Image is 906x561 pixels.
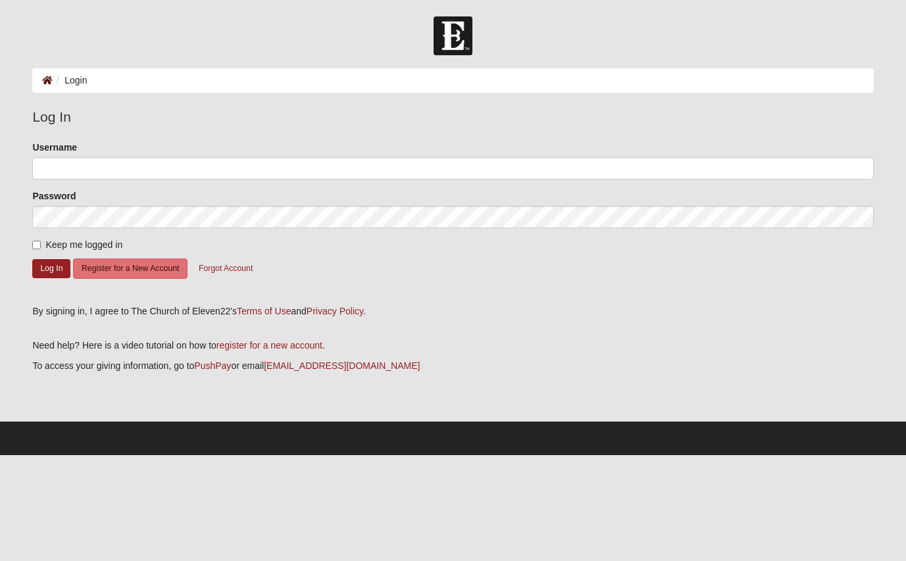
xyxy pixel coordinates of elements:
[32,259,70,278] button: Log In
[307,306,363,316] a: Privacy Policy
[32,339,873,353] p: Need help? Here is a video tutorial on how to .
[434,16,472,55] img: Church of Eleven22 Logo
[190,258,261,279] button: Forgot Account
[32,107,873,128] legend: Log In
[194,360,231,371] a: PushPay
[53,74,87,87] li: Login
[216,340,322,351] a: register for a new account
[32,141,77,154] label: Username
[32,241,41,249] input: Keep me logged in
[73,258,188,279] button: Register for a New Account
[264,360,420,371] a: [EMAIL_ADDRESS][DOMAIN_NAME]
[32,305,873,318] div: By signing in, I agree to The Church of Eleven22's and .
[32,359,873,373] p: To access your giving information, go to or email
[32,189,76,203] label: Password
[237,306,291,316] a: Terms of Use
[45,239,122,250] span: Keep me logged in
